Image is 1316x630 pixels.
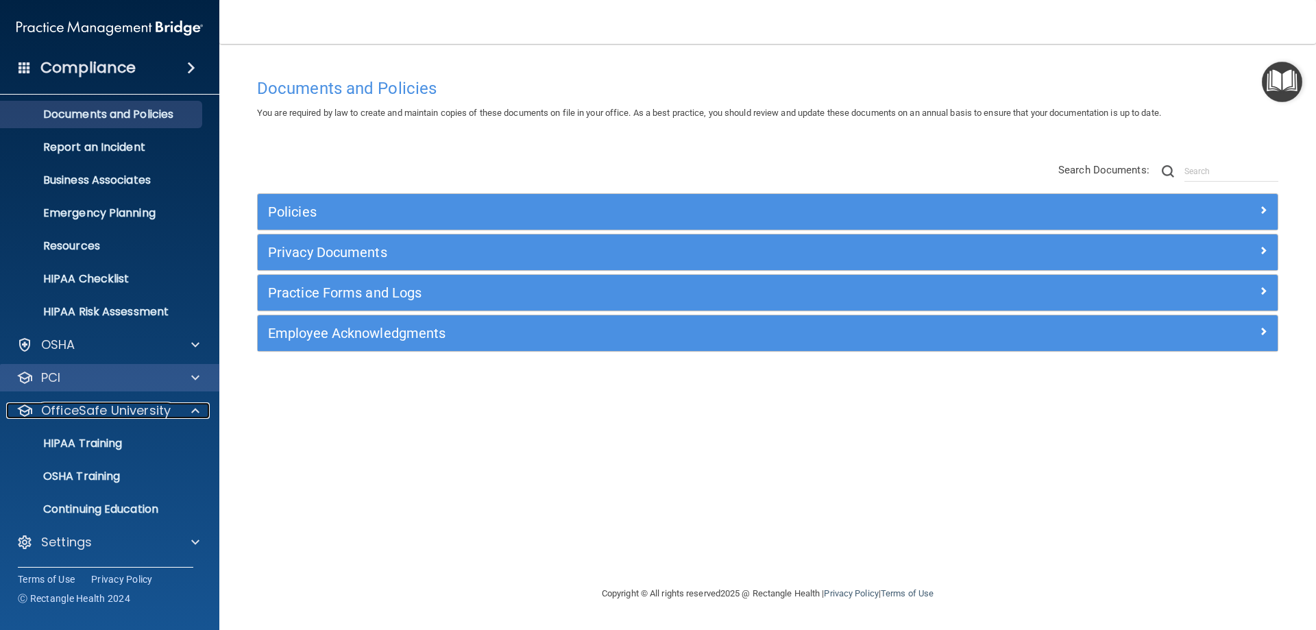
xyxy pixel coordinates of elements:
[268,322,1267,344] a: Employee Acknowledgments
[41,337,75,353] p: OSHA
[16,534,199,550] a: Settings
[1058,164,1149,176] span: Search Documents:
[9,305,196,319] p: HIPAA Risk Assessment
[1262,62,1302,102] button: Open Resource Center
[16,402,199,419] a: OfficeSafe University
[9,239,196,253] p: Resources
[268,245,1012,260] h5: Privacy Documents
[9,108,196,121] p: Documents and Policies
[41,369,60,386] p: PCI
[1184,161,1278,182] input: Search
[257,80,1278,97] h4: Documents and Policies
[268,204,1012,219] h5: Policies
[41,402,171,419] p: OfficeSafe University
[257,108,1161,118] span: You are required by law to create and maintain copies of these documents on file in your office. ...
[881,588,934,598] a: Terms of Use
[16,369,199,386] a: PCI
[268,282,1267,304] a: Practice Forms and Logs
[268,241,1267,263] a: Privacy Documents
[9,502,196,516] p: Continuing Education
[9,206,196,220] p: Emergency Planning
[40,58,136,77] h4: Compliance
[91,572,153,586] a: Privacy Policy
[9,173,196,187] p: Business Associates
[9,470,120,483] p: OSHA Training
[517,572,1018,616] div: Copyright © All rights reserved 2025 @ Rectangle Health | |
[1162,165,1174,178] img: ic-search.3b580494.png
[9,141,196,154] p: Report an Incident
[16,14,203,42] img: PMB logo
[268,201,1267,223] a: Policies
[16,337,199,353] a: OSHA
[268,285,1012,300] h5: Practice Forms and Logs
[9,437,122,450] p: HIPAA Training
[268,326,1012,341] h5: Employee Acknowledgments
[18,572,75,586] a: Terms of Use
[824,588,878,598] a: Privacy Policy
[41,534,92,550] p: Settings
[9,272,196,286] p: HIPAA Checklist
[18,592,130,605] span: Ⓒ Rectangle Health 2024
